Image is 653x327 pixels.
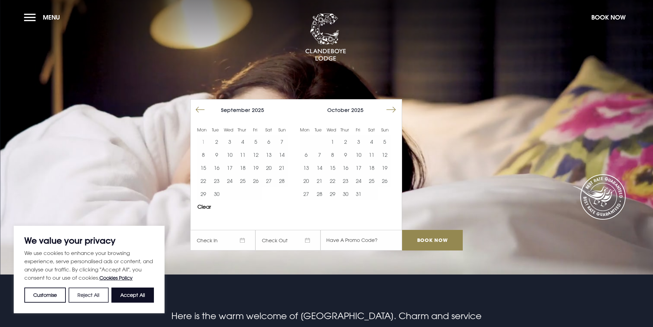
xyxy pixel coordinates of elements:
[378,161,391,174] td: Choose Sunday, October 19, 2025 as your start date.
[249,135,262,148] button: 5
[326,161,339,174] button: 15
[352,161,365,174] td: Choose Friday, October 17, 2025 as your start date.
[300,174,313,187] button: 20
[352,135,365,148] td: Choose Friday, October 3, 2025 as your start date.
[236,135,249,148] button: 4
[221,107,250,113] span: September
[210,161,223,174] button: 16
[24,249,154,282] p: We use cookies to enhance your browsing experience, serve personalised ads or content, and analys...
[197,148,210,161] td: Choose Monday, September 8, 2025 as your start date.
[378,174,391,187] button: 26
[352,161,365,174] button: 17
[326,148,339,161] button: 8
[249,148,262,161] button: 12
[111,288,154,303] button: Accept All
[236,148,249,161] button: 11
[588,10,629,25] button: Book Now
[339,187,352,200] button: 30
[327,107,350,113] span: October
[197,148,210,161] button: 8
[339,174,352,187] button: 23
[262,148,275,161] td: Choose Saturday, September 13, 2025 as your start date.
[223,148,236,161] td: Choose Wednesday, September 10, 2025 as your start date.
[339,174,352,187] td: Choose Thursday, October 23, 2025 as your start date.
[252,107,264,113] span: 2025
[262,135,275,148] td: Choose Saturday, September 6, 2025 as your start date.
[300,174,313,187] td: Choose Monday, October 20, 2025 as your start date.
[352,148,365,161] button: 10
[275,174,288,187] td: Choose Sunday, September 28, 2025 as your start date.
[262,174,275,187] td: Choose Saturday, September 27, 2025 as your start date.
[262,174,275,187] button: 27
[275,148,288,161] button: 14
[275,135,288,148] button: 7
[352,148,365,161] td: Choose Friday, October 10, 2025 as your start date.
[236,161,249,174] button: 18
[249,135,262,148] td: Choose Friday, September 5, 2025 as your start date.
[210,135,223,148] td: Choose Tuesday, September 2, 2025 as your start date.
[326,174,339,187] td: Choose Wednesday, October 22, 2025 as your start date.
[339,187,352,200] td: Choose Thursday, October 30, 2025 as your start date.
[210,187,223,200] td: Choose Tuesday, September 30, 2025 as your start date.
[352,135,365,148] button: 3
[275,161,288,174] td: Choose Sunday, September 21, 2025 as your start date.
[365,174,378,187] td: Choose Saturday, October 25, 2025 as your start date.
[378,174,391,187] td: Choose Sunday, October 26, 2025 as your start date.
[313,174,326,187] td: Choose Tuesday, October 21, 2025 as your start date.
[300,187,313,200] td: Choose Monday, October 27, 2025 as your start date.
[223,148,236,161] button: 10
[210,148,223,161] td: Choose Tuesday, September 9, 2025 as your start date.
[313,161,326,174] button: 14
[365,148,378,161] td: Choose Saturday, October 11, 2025 as your start date.
[365,161,378,174] button: 18
[223,174,236,187] button: 24
[249,148,262,161] td: Choose Friday, September 12, 2025 as your start date.
[300,148,313,161] button: 6
[326,187,339,200] td: Choose Wednesday, October 29, 2025 as your start date.
[24,10,63,25] button: Menu
[275,148,288,161] td: Choose Sunday, September 14, 2025 as your start date.
[249,161,262,174] td: Choose Friday, September 19, 2025 as your start date.
[236,174,249,187] button: 25
[210,148,223,161] button: 9
[210,174,223,187] button: 23
[326,187,339,200] button: 29
[339,161,352,174] td: Choose Thursday, October 16, 2025 as your start date.
[210,187,223,200] button: 30
[313,148,326,161] button: 7
[255,230,321,250] span: Check Out
[300,161,313,174] td: Choose Monday, October 13, 2025 as your start date.
[236,135,249,148] td: Choose Thursday, September 4, 2025 as your start date.
[378,148,391,161] td: Choose Sunday, October 12, 2025 as your start date.
[24,236,154,245] p: We value your privacy
[313,187,326,200] td: Choose Tuesday, October 28, 2025 as your start date.
[339,135,352,148] td: Choose Thursday, October 2, 2025 as your start date.
[43,13,60,21] span: Menu
[249,161,262,174] button: 19
[223,135,236,148] td: Choose Wednesday, September 3, 2025 as your start date.
[378,135,391,148] td: Choose Sunday, October 5, 2025 as your start date.
[210,161,223,174] td: Choose Tuesday, September 16, 2025 as your start date.
[262,161,275,174] button: 20
[197,161,210,174] td: Choose Monday, September 15, 2025 as your start date.
[275,161,288,174] button: 21
[197,161,210,174] button: 15
[321,230,402,250] input: Have A Promo Code?
[339,148,352,161] td: Choose Thursday, October 9, 2025 as your start date.
[385,103,398,116] button: Move forward to switch to the next month.
[210,135,223,148] button: 2
[249,174,262,187] button: 26
[352,174,365,187] button: 24
[313,148,326,161] td: Choose Tuesday, October 7, 2025 as your start date.
[197,187,210,200] button: 29
[305,13,346,61] img: Clandeboye Lodge
[197,174,210,187] td: Choose Monday, September 22, 2025 as your start date.
[275,174,288,187] button: 28
[365,174,378,187] button: 25
[24,288,66,303] button: Customise
[223,174,236,187] td: Choose Wednesday, September 24, 2025 as your start date.
[378,148,391,161] button: 12
[69,288,108,303] button: Reject All
[326,161,339,174] td: Choose Wednesday, October 15, 2025 as your start date.
[223,161,236,174] button: 17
